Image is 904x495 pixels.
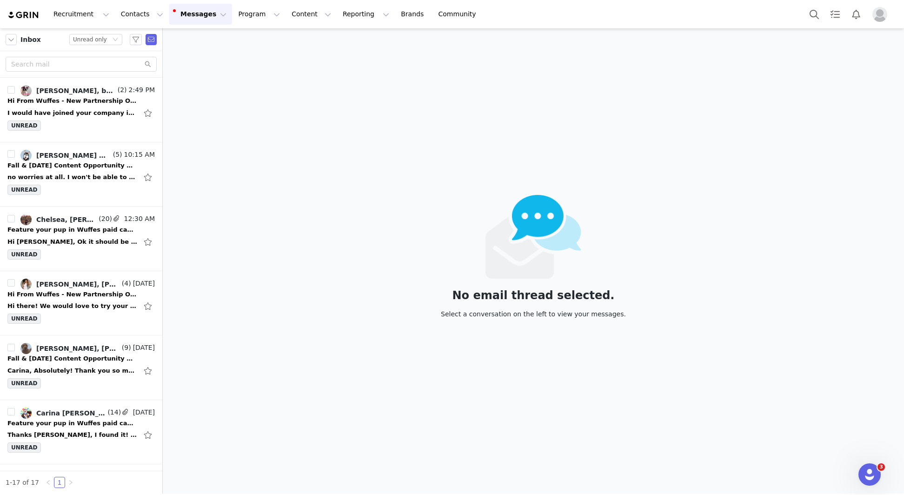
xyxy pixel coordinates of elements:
[337,4,395,25] button: Reporting
[36,409,106,417] div: Carina [PERSON_NAME]
[7,161,138,170] div: Fall & Halloween Content Opportunity 🎃🍂🐾
[825,4,845,25] a: Tasks
[20,150,111,161] a: [PERSON_NAME] & [PERSON_NAME], [PERSON_NAME]
[7,185,41,195] span: UNREAD
[36,152,111,159] div: [PERSON_NAME] & [PERSON_NAME], [PERSON_NAME]
[233,4,286,25] button: Program
[7,290,138,299] div: Hi From Wuffes - New Partnership Opportunity!
[433,4,486,25] a: Community
[54,477,65,488] li: 1
[7,442,41,453] span: UNREAD
[7,378,41,388] span: UNREAD
[7,225,138,234] div: Feature your pup in Wuffes paid campaign 🐶
[20,279,32,290] img: c83af4d3-c9db-454a-90f6-c28f526e1481.jpg
[7,237,138,247] div: Hi Carina, Ok it should be all set now! On Tue, Sep 30, 2025 at 7:06 AM Carina de Lemos <carina@w...
[20,408,106,419] a: Carina [PERSON_NAME]
[7,120,41,131] span: UNREAD
[20,35,41,45] span: Inbox
[7,173,138,182] div: no worries at all. I won't be able to get it done that quickly. Next time for sure. Sabina Get Ou...
[54,477,65,488] a: 1
[36,87,116,94] div: [PERSON_NAME], bostondottie
[20,214,97,225] a: Chelsea, [PERSON_NAME], [PERSON_NAME]
[858,463,881,486] iframe: Intercom live chat
[169,4,232,25] button: Messages
[7,354,138,363] div: Fall & Halloween Content Opportunity 🎃🍂🐾
[20,343,32,354] img: ef565e3e-782b-4bff-aed8-900260a806e9.jpg
[441,309,626,319] div: Select a conversation on the left to view your messages.
[36,281,120,288] div: [PERSON_NAME], [PERSON_NAME], [PERSON_NAME]
[7,314,41,324] span: UNREAD
[20,85,116,96] a: [PERSON_NAME], bostondottie
[7,11,40,20] img: grin logo
[20,214,32,225] img: ff3ebcfa-212b-4504-9534-66eb698fd29e--s.jpg
[846,4,866,25] button: Notifications
[113,37,118,43] i: icon: down
[485,195,582,279] img: emails-empty2x.png
[7,366,138,375] div: Carina, Absolutely! Thank you so much. You can use these. I'm still adjusting to teaching again. ...
[97,214,112,224] span: (20)
[20,150,32,161] img: e07f52f6-e2ae-40e0-81d1-d84cacf237c4.jpg
[867,7,897,22] button: Profile
[7,249,41,260] span: UNREAD
[6,477,39,488] li: 1-17 of 17
[145,61,151,67] i: icon: search
[7,96,138,106] div: Hi From Wuffes - New Partnership Opportunity!
[46,480,51,485] i: icon: left
[43,477,54,488] li: Previous Page
[48,4,115,25] button: Recruitment
[73,34,107,45] div: Unread only
[7,419,138,428] div: Feature your pup in Wuffes paid campaign 🐶
[20,408,32,419] img: 20bb57ae-aa46-4352-97a8-ea4ce30c4771--s.jpg
[36,216,97,223] div: Chelsea, [PERSON_NAME], [PERSON_NAME]
[804,4,824,25] button: Search
[68,480,73,485] i: icon: right
[146,34,157,45] span: Send Email
[877,463,885,471] span: 3
[7,301,138,311] div: Hi there! We would love to try your product. What are the next steps? Elizabeth On Tue, Sep 30, 2...
[65,477,76,488] li: Next Page
[7,430,138,440] div: Thanks Carina, I found it! What level of permission does Wuffes need? - Carrie On Tue, Sep 30, 20...
[441,290,626,301] div: No email thread selected.
[395,4,432,25] a: Brands
[872,7,887,22] img: placeholder-profile.jpg
[7,108,138,118] div: I would have joined your company in this partnership venture but I hate Facebook and I don't have...
[20,279,120,290] a: [PERSON_NAME], [PERSON_NAME], [PERSON_NAME]
[286,4,337,25] button: Content
[20,85,32,96] img: eb982144-bef2-49fa-933a-ae368308525f--s.jpg
[20,343,120,354] a: [PERSON_NAME], [PERSON_NAME]
[106,408,121,417] span: (14)
[115,4,169,25] button: Contacts
[36,345,120,352] div: [PERSON_NAME], [PERSON_NAME]
[6,57,157,72] input: Search mail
